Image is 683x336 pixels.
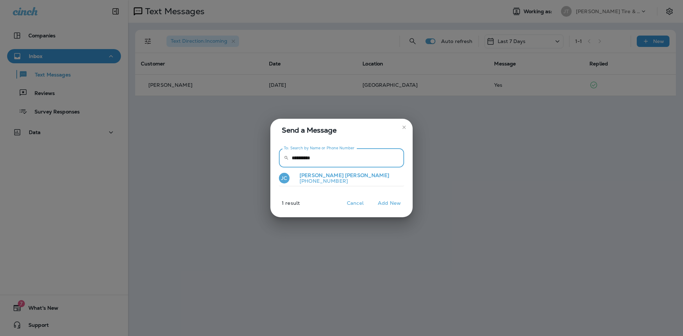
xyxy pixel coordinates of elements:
div: JC [279,173,290,183]
p: [PHONE_NUMBER] [294,178,389,184]
label: To: Search by Name or Phone Number [284,145,355,151]
p: 1 result [268,200,300,212]
span: [PERSON_NAME] [345,172,389,178]
button: Cancel [342,198,369,209]
span: [PERSON_NAME] [300,172,344,178]
span: Send a Message [282,124,404,136]
button: JC[PERSON_NAME] [PERSON_NAME][PHONE_NUMBER] [279,170,404,187]
button: Add New [374,198,404,209]
button: close [398,122,410,133]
